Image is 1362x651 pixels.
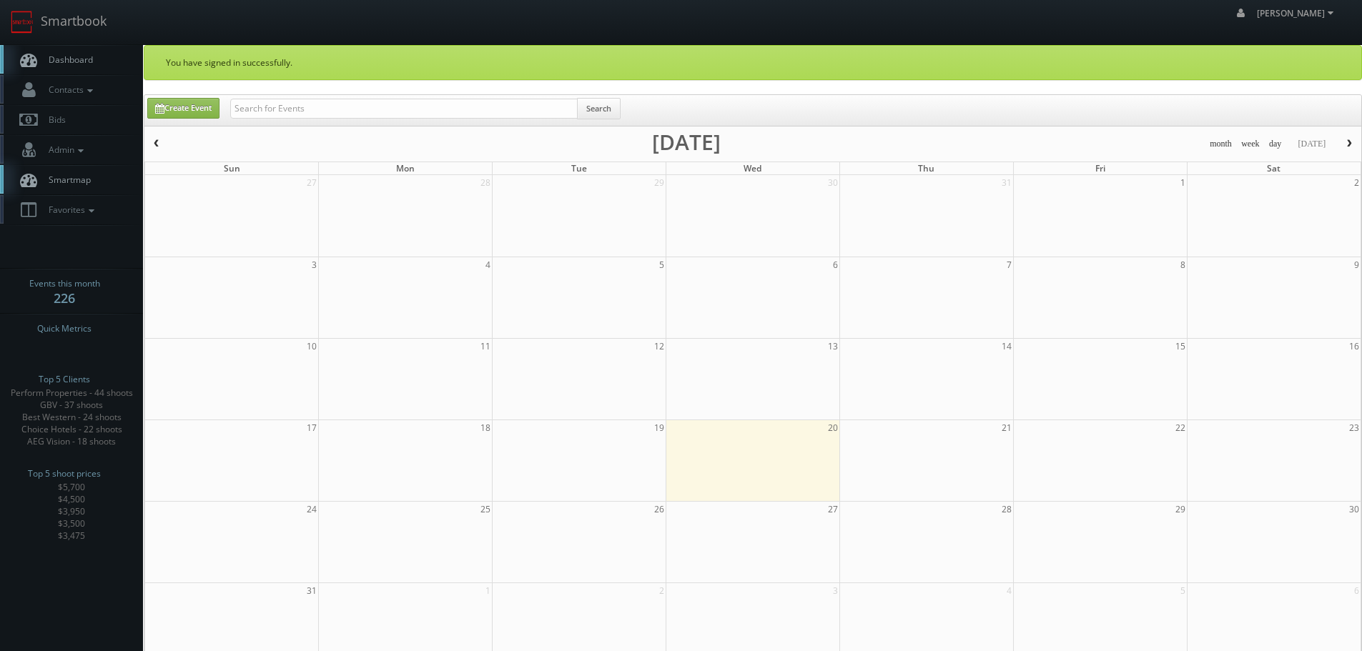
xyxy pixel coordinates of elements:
span: 28 [479,175,492,190]
button: [DATE] [1293,135,1331,153]
span: Mon [396,162,415,174]
span: 14 [1000,339,1013,354]
span: Top 5 shoot prices [28,467,101,481]
span: Top 5 Clients [39,372,90,387]
span: Favorites [41,204,98,216]
span: Contacts [41,84,97,96]
span: 22 [1174,420,1187,435]
button: Search [577,98,621,119]
span: 11 [479,339,492,354]
span: Tue [571,162,587,174]
button: month [1205,135,1237,153]
span: 6 [831,257,839,272]
span: 31 [1000,175,1013,190]
span: 12 [653,339,666,354]
span: Events this month [29,277,100,291]
span: 10 [305,339,318,354]
span: 30 [1348,502,1361,517]
span: Fri [1095,162,1105,174]
span: 26 [653,502,666,517]
span: 24 [305,502,318,517]
span: [PERSON_NAME] [1257,7,1338,19]
span: Smartmap [41,174,91,186]
span: Thu [918,162,934,174]
span: Sat [1267,162,1280,174]
span: Quick Metrics [37,322,92,336]
span: 17 [305,420,318,435]
span: 6 [1353,583,1361,598]
img: smartbook-logo.png [11,11,34,34]
span: 28 [1000,502,1013,517]
span: 20 [826,420,839,435]
span: 8 [1179,257,1187,272]
span: 23 [1348,420,1361,435]
span: 27 [305,175,318,190]
span: Admin [41,144,87,156]
span: Bids [41,114,66,126]
span: Sun [224,162,240,174]
span: 2 [658,583,666,598]
span: 3 [310,257,318,272]
button: week [1236,135,1265,153]
span: 7 [1005,257,1013,272]
span: Dashboard [41,54,93,66]
span: 9 [1353,257,1361,272]
span: 29 [1174,502,1187,517]
span: 21 [1000,420,1013,435]
span: 1 [1179,175,1187,190]
span: 25 [479,502,492,517]
span: 1 [484,583,492,598]
span: 16 [1348,339,1361,354]
span: Wed [744,162,761,174]
span: 19 [653,420,666,435]
span: 4 [484,257,492,272]
span: 15 [1174,339,1187,354]
span: 18 [479,420,492,435]
span: 30 [826,175,839,190]
button: day [1264,135,1287,153]
span: 29 [653,175,666,190]
span: 27 [826,502,839,517]
span: 5 [658,257,666,272]
p: You have signed in successfully. [166,56,1340,69]
span: 31 [305,583,318,598]
span: 3 [831,583,839,598]
span: 2 [1353,175,1361,190]
span: 13 [826,339,839,354]
span: 5 [1179,583,1187,598]
strong: 226 [54,289,75,307]
h2: [DATE] [652,135,721,149]
input: Search for Events [230,99,578,119]
a: Create Event [147,98,219,119]
span: 4 [1005,583,1013,598]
